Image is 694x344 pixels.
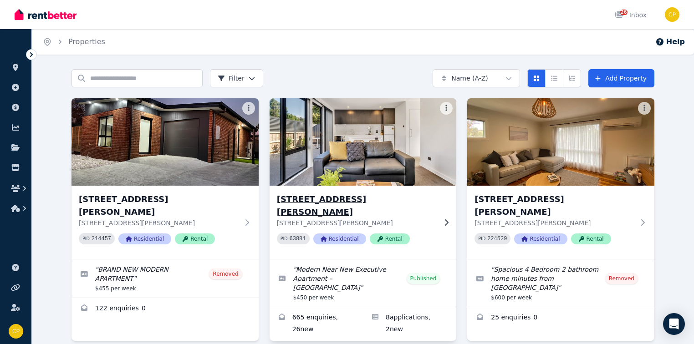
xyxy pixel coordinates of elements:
span: 26 [620,10,628,15]
button: Card view [527,69,546,87]
h3: [STREET_ADDRESS][PERSON_NAME] [277,193,437,218]
a: Add Property [588,69,654,87]
a: Enquiries for 4 Vasey Street, Punchbowl [467,307,654,329]
a: Edit listing: BRAND NEW MODERN APARTMENT [71,259,259,298]
button: More options [242,102,255,115]
span: Residential [313,233,366,244]
code: 224529 [487,236,507,242]
span: Filter [218,74,245,83]
button: More options [638,102,651,115]
img: Clinton Pentland [9,324,23,339]
a: Applications for 2/5 Vasey Street, Punchbowl [363,307,456,341]
button: Filter [210,69,263,87]
a: Edit listing: Modern Near New Executive Apartment – Punchbowl [270,259,457,307]
span: Rental [370,233,410,244]
img: RentBetter [15,8,77,21]
a: Enquiries for 1/674 West Tamar Hwy, Legana [71,298,259,320]
button: Compact list view [545,69,563,87]
a: 4 Vasey Street, Punchbowl[STREET_ADDRESS][PERSON_NAME][STREET_ADDRESS][PERSON_NAME]PID 224529Resi... [467,98,654,259]
h3: [STREET_ADDRESS][PERSON_NAME] [79,193,239,218]
img: 1/674 West Tamar Hwy, Legana [71,98,259,186]
img: 4 Vasey Street, Punchbowl [467,98,654,186]
button: Help [655,36,685,47]
div: Open Intercom Messenger [663,313,685,335]
nav: Breadcrumb [32,29,116,55]
div: View options [527,69,581,87]
p: [STREET_ADDRESS][PERSON_NAME] [475,218,634,228]
img: 2/5 Vasey Street, Punchbowl [265,96,461,188]
a: 1/674 West Tamar Hwy, Legana[STREET_ADDRESS][PERSON_NAME][STREET_ADDRESS][PERSON_NAME]PID 214457R... [71,98,259,259]
span: Rental [175,233,215,244]
a: Edit listing: Spacious 4 Bedroom 2 bathroom home minutes from CBD [467,259,654,307]
span: Rental [571,233,611,244]
button: More options [440,102,453,115]
a: Properties [68,37,105,46]
a: Enquiries for 2/5 Vasey Street, Punchbowl [270,307,363,341]
small: PID [82,236,90,241]
small: PID [281,236,288,241]
code: 214457 [92,236,111,242]
span: Residential [118,233,171,244]
small: PID [478,236,485,241]
span: Residential [514,233,567,244]
img: Clinton Pentland [665,7,679,22]
button: Expanded list view [563,69,581,87]
span: Name (A-Z) [451,74,488,83]
h3: [STREET_ADDRESS][PERSON_NAME] [475,193,634,218]
button: Name (A-Z) [433,69,520,87]
a: 2/5 Vasey Street, Punchbowl[STREET_ADDRESS][PERSON_NAME][STREET_ADDRESS][PERSON_NAME]PID 63881Res... [270,98,457,259]
p: [STREET_ADDRESS][PERSON_NAME] [277,218,437,228]
p: [STREET_ADDRESS][PERSON_NAME] [79,218,239,228]
code: 63881 [290,236,306,242]
div: Inbox [615,10,647,20]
